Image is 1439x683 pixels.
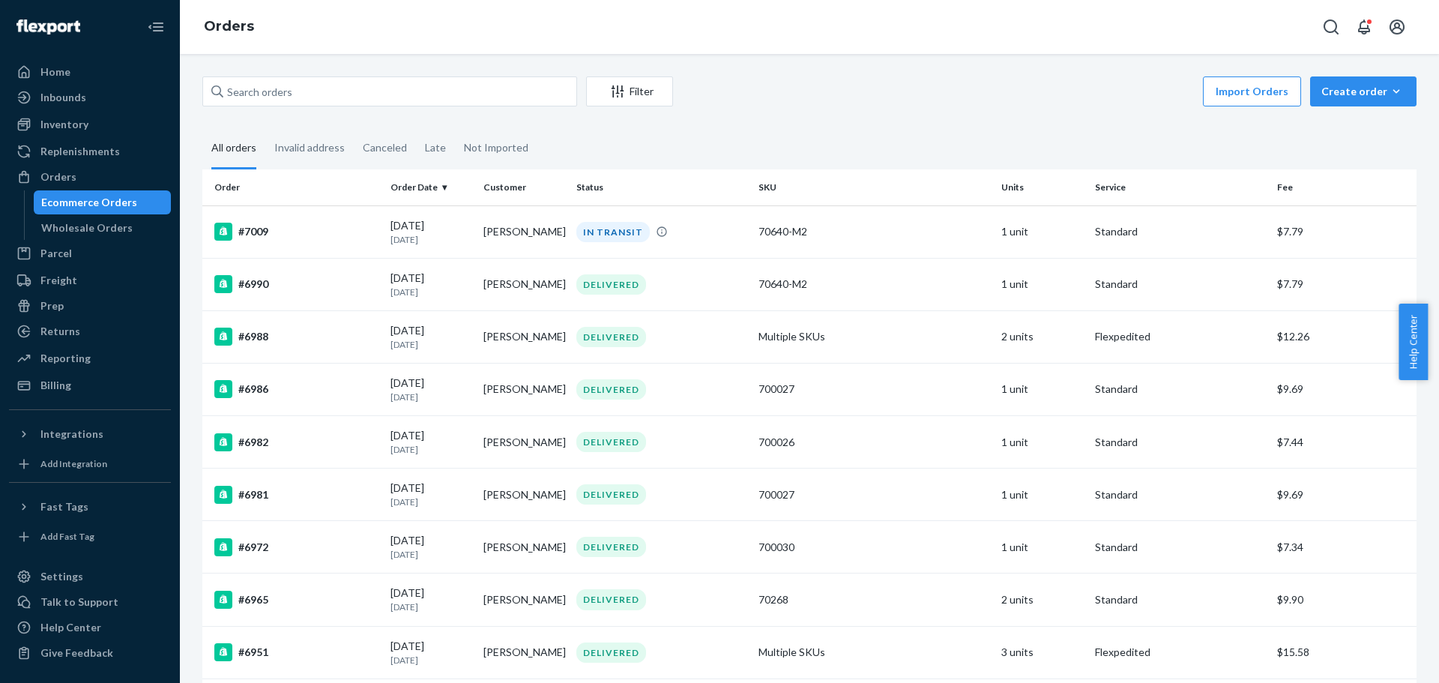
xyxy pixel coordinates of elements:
div: Wholesale Orders [41,220,133,235]
div: #6951 [214,643,378,661]
div: Create order [1321,84,1405,99]
td: Multiple SKUs [752,310,995,363]
p: [DATE] [390,338,471,351]
div: Customer [483,181,564,193]
p: [DATE] [390,548,471,561]
div: Replenishments [40,144,120,159]
td: 1 unit [995,363,1088,415]
p: Standard [1095,224,1265,239]
td: Multiple SKUs [752,626,995,679]
div: DELIVERED [576,274,646,295]
p: Standard [1095,540,1265,555]
th: Service [1089,169,1271,205]
p: Standard [1095,382,1265,397]
a: Ecommerce Orders [34,190,172,214]
td: [PERSON_NAME] [477,205,570,258]
div: [DATE] [390,376,471,403]
div: [DATE] [390,218,471,246]
div: DELIVERED [576,484,646,505]
div: 700027 [758,487,989,502]
a: Wholesale Orders [34,216,172,240]
input: Search orders [202,76,577,106]
div: Inventory [40,117,88,132]
a: Prep [9,294,171,318]
td: [PERSON_NAME] [477,574,570,626]
div: [DATE] [390,323,471,351]
div: #6972 [214,538,378,556]
button: Fast Tags [9,495,171,519]
div: 700027 [758,382,989,397]
div: DELIVERED [576,643,646,663]
a: Add Integration [9,452,171,476]
p: Standard [1095,277,1265,292]
p: Flexpedited [1095,329,1265,344]
th: Status [570,169,752,205]
div: Add Fast Tag [40,530,94,543]
td: [PERSON_NAME] [477,521,570,574]
td: $7.44 [1271,416,1417,469]
div: [DATE] [390,271,471,298]
p: Standard [1095,487,1265,502]
th: Units [995,169,1088,205]
div: Give Feedback [40,646,113,661]
div: DELIVERED [576,537,646,557]
div: Reporting [40,351,91,366]
div: Freight [40,273,77,288]
img: Flexport logo [16,19,80,34]
th: SKU [752,169,995,205]
th: Order [202,169,384,205]
td: 1 unit [995,469,1088,521]
a: Freight [9,268,171,292]
td: [PERSON_NAME] [477,310,570,363]
td: 1 unit [995,416,1088,469]
td: [PERSON_NAME] [477,258,570,310]
p: Standard [1095,592,1265,607]
td: $7.34 [1271,521,1417,574]
div: DELIVERED [576,589,646,610]
button: Give Feedback [9,641,171,665]
div: #6988 [214,328,378,346]
a: Reporting [9,346,171,370]
td: 1 unit [995,521,1088,574]
td: $9.90 [1271,574,1417,626]
a: Help Center [9,616,171,640]
div: [DATE] [390,481,471,508]
div: #6982 [214,433,378,451]
a: Billing [9,373,171,397]
td: $12.26 [1271,310,1417,363]
div: [DATE] [390,586,471,613]
button: Close Navigation [141,12,171,42]
div: DELIVERED [576,432,646,452]
div: #6990 [214,275,378,293]
div: Returns [40,324,80,339]
div: #6981 [214,486,378,504]
div: Invalid address [274,128,345,167]
a: Settings [9,565,171,589]
th: Order Date [384,169,477,205]
div: Billing [40,378,71,393]
div: Home [40,64,70,79]
div: 700026 [758,435,989,450]
div: DELIVERED [576,327,646,347]
div: Talk to Support [40,595,118,610]
div: 70640-M2 [758,224,989,239]
a: Returns [9,319,171,343]
div: #6986 [214,380,378,398]
p: [DATE] [390,443,471,456]
div: 70640-M2 [758,277,989,292]
a: Replenishments [9,139,171,163]
button: Integrations [9,422,171,446]
td: 2 units [995,574,1088,626]
td: $7.79 [1271,258,1417,310]
button: Create order [1310,76,1417,106]
td: $7.79 [1271,205,1417,258]
p: [DATE] [390,286,471,298]
div: Not Imported [464,128,528,167]
div: [DATE] [390,428,471,456]
div: Late [425,128,446,167]
div: 70268 [758,592,989,607]
a: Inventory [9,112,171,136]
button: Open notifications [1349,12,1379,42]
div: #7009 [214,223,378,241]
div: DELIVERED [576,379,646,400]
